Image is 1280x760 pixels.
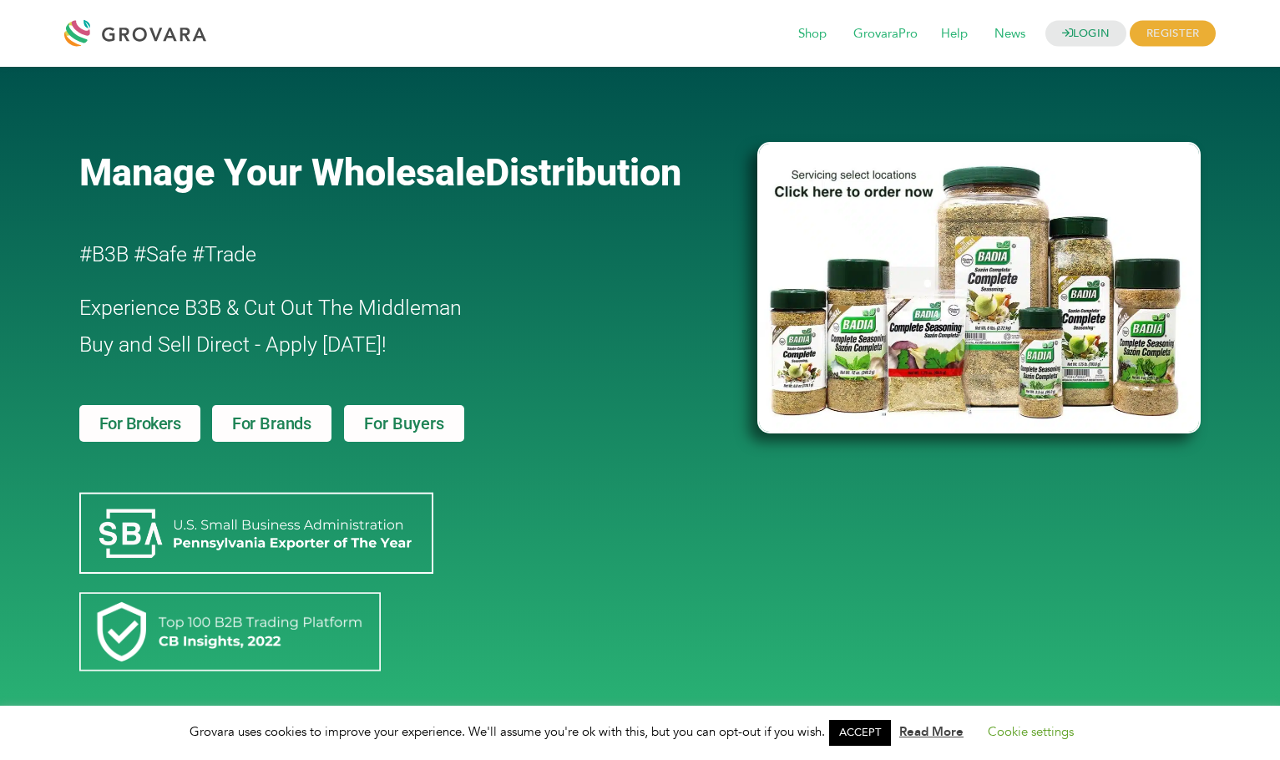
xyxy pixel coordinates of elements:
[212,405,331,442] a: For Brands
[899,723,964,740] a: Read More
[344,405,464,442] a: For Buyers
[842,18,929,50] span: GrovaraPro
[1130,21,1216,47] span: REGISTER
[929,25,979,43] a: Help
[79,405,201,442] a: For Brokers
[79,236,662,273] h2: #B3B #Safe #Trade
[983,25,1037,43] a: News
[79,150,485,195] span: Manage Your Wholesale
[929,18,979,50] span: Help
[787,25,838,43] a: Shop
[485,150,681,195] span: Distribution
[829,720,891,746] a: ACCEPT
[79,332,387,357] span: Buy and Sell Direct - Apply [DATE]!
[364,415,444,432] span: For Buyers
[79,296,462,320] span: Experience B3B & Cut Out The Middleman
[787,18,838,50] span: Shop
[99,415,181,432] span: For Brokers
[232,415,311,432] span: For Brands
[988,723,1074,740] a: Cookie settings
[79,150,731,195] a: Manage Your WholesaleDistribution
[190,723,1090,740] span: Grovara uses cookies to improve your experience. We'll assume you're ok with this, but you can op...
[842,25,929,43] a: GrovaraPro
[1045,21,1127,47] a: LOGIN
[983,18,1037,50] span: News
